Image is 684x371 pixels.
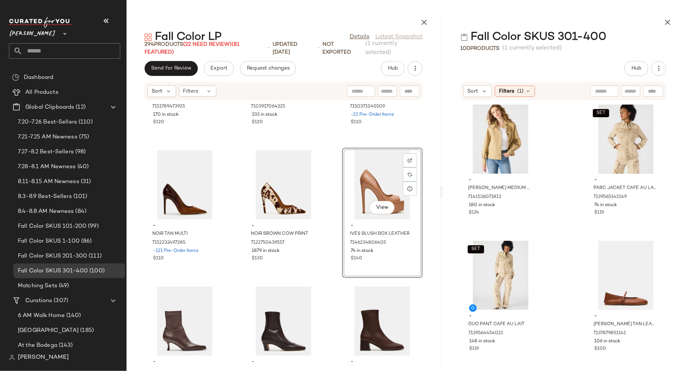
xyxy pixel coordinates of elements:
span: (84) [74,207,87,216]
p: updated [DATE] [273,41,315,56]
span: Sort [152,87,162,95]
span: 74 in stock [594,202,617,209]
span: Filters [499,87,514,95]
span: 8.4-8.8 AM Newness [18,207,74,216]
span: $119 [469,346,479,352]
img: STEVEMADDEN_SHOES_NOIR_TAN-MULTI_01.jpg [147,150,222,220]
span: 7.21-7.25 AM Newness [18,133,77,141]
span: Global Clipboards [25,103,74,112]
span: Sort [468,87,478,95]
span: [PERSON_NAME] MEDIUM KHAKI [468,185,532,192]
span: (40) [76,163,89,171]
span: View [376,205,388,211]
span: $110 [153,255,164,262]
span: [PERSON_NAME] [18,353,69,362]
span: (86) [80,237,92,246]
span: 7103917064325 [251,103,285,110]
button: Send for Review [144,61,198,76]
span: (1) [517,87,524,95]
img: STEVEMADDEN_SHOES_PAMMY_BROWN_01.jpg [345,287,420,356]
span: [PERSON_NAME] TAN LEATHER [594,321,657,328]
span: (31) [79,177,91,186]
span: - [594,313,658,320]
span: 7146234806405 [350,240,386,246]
span: (75) [77,133,89,141]
span: $100 [594,346,606,352]
span: -22 Pre-Order Items [351,112,394,118]
span: $130 [252,255,263,262]
span: Hub [631,65,642,71]
span: - [153,223,216,229]
span: 7.27-8.2 Best-Sellers [18,148,74,156]
span: (100) [88,267,105,275]
span: [GEOGRAPHIC_DATA] [18,326,79,335]
a: Details [350,33,369,42]
span: 8.3-8.9 Best-Sellers [18,192,72,201]
img: svg%3e [461,33,468,41]
div: Products [461,45,500,52]
button: Request changes [240,61,296,76]
span: (307) [52,297,68,305]
span: Fall Color SKUS 1-100 [18,237,80,246]
span: NOIR BROWN COW PRINT [251,231,308,237]
img: svg%3e [408,158,412,163]
span: - [252,359,315,365]
span: (1 currently selected) [366,39,423,57]
button: Export [204,61,234,76]
span: • [268,44,270,53]
span: Fall Color SKUS 101-200 [18,222,86,231]
span: $119 [594,210,604,216]
span: 7137879851141 [594,330,626,337]
button: SET [593,109,609,117]
span: [PERSON_NAME] [9,25,56,39]
img: svg%3e [144,33,152,41]
span: 333 in stock [252,112,277,118]
span: (49) [57,282,69,290]
span: 7139565142149 [594,194,627,201]
span: (99) [86,222,99,231]
div: Fall Color SKUS 301-400 [461,30,607,45]
img: svg%3e [408,172,412,177]
span: Matching Sets [18,282,57,290]
span: (12) [74,103,86,112]
span: - [351,359,414,365]
span: Export [210,65,228,71]
span: 7141536071813 [468,194,502,201]
span: - [469,177,532,183]
span: (140) [65,311,81,320]
span: DUO PANT CAFE AU LAIT [468,321,525,328]
span: Dashboard [24,73,53,82]
img: STEVEMADDEN_SHOES_BESETTE_TAN-LEATHER.jpg [588,241,664,310]
span: IVES BLUSH BOX LEATHER [350,231,410,237]
img: STEVEMADDEN_SHOES_NOIR-C_BROWN-MULTI_01_65318307-8e74-45d3-a39a-0755616365d8.jpg [246,150,321,220]
span: At the Bodega [18,341,57,350]
span: 7.20-7.26 Best-Sellers [18,118,77,127]
span: All Products [25,88,58,97]
button: SET [468,245,484,253]
span: (185) [79,326,94,335]
img: cfy_white_logo.C9jOOHJF.svg [9,17,72,28]
span: 180 in stock [469,202,496,209]
span: (1 currently selected) [503,44,562,53]
span: Request changes [246,65,290,71]
span: - [594,177,658,183]
span: 170 in stock [153,112,179,118]
span: (110) [77,118,93,127]
span: 7139564454021 [468,330,503,337]
span: SET [596,111,605,116]
span: $124 [469,210,480,216]
span: $110 [351,119,362,126]
img: STEVEMADDEN_SHOES_JETER_BROWN.jpg [246,287,321,356]
span: (111) [87,252,102,260]
span: $120 [252,119,263,126]
span: - [153,359,216,365]
div: Products [144,41,265,56]
span: 7.28-8.1 AM Newness [18,163,76,171]
img: STEVEMADDEN_APPAREL_BP302948_KHAKI_12570.jpg [463,105,538,174]
img: svg%3e [12,74,19,81]
span: (143) [57,341,73,350]
span: NOIR TAN MULTI [152,231,188,237]
span: Filters [183,87,198,95]
span: Send for Review [151,65,191,71]
span: -121 Pre-Order Items [153,248,198,255]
